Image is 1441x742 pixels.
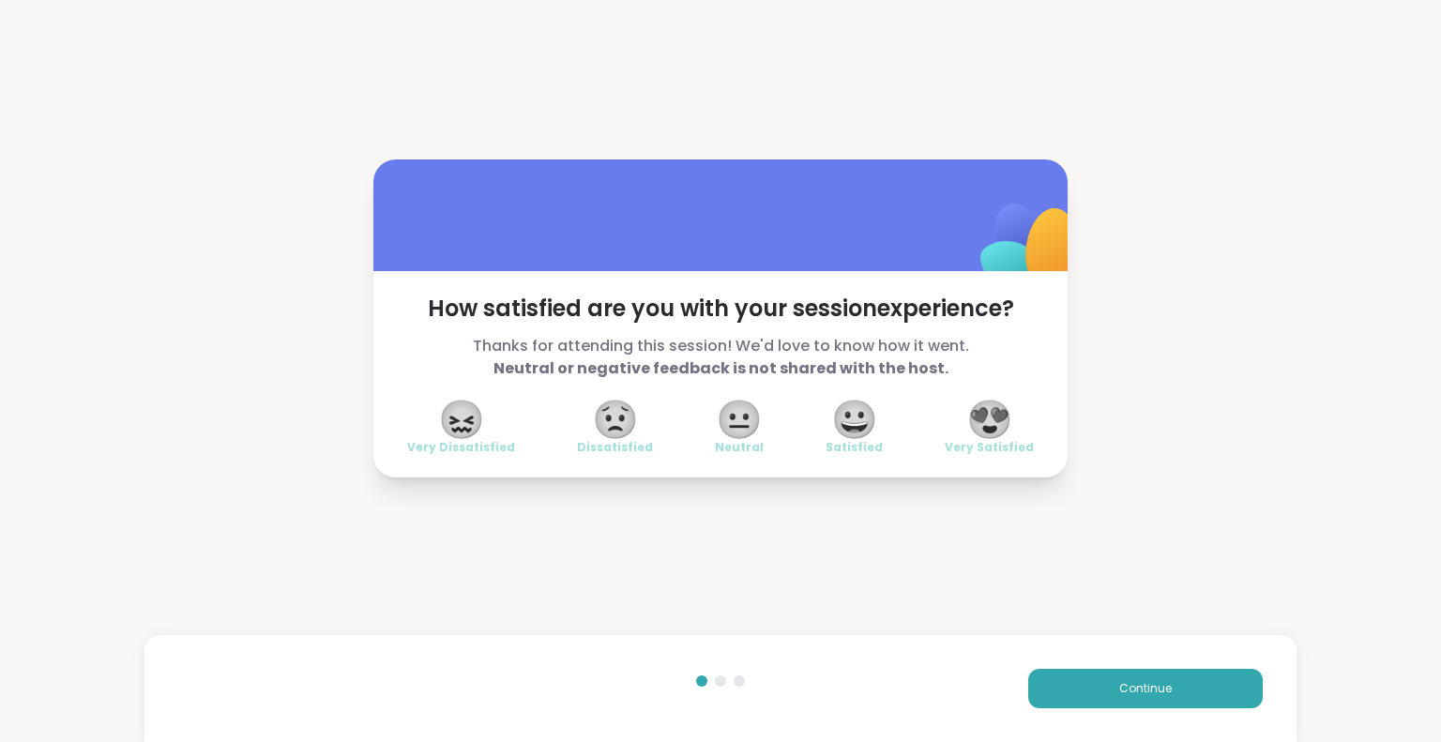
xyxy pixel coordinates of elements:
[577,440,653,455] span: Dissatisfied
[407,294,1034,324] span: How satisfied are you with your session experience?
[945,440,1034,455] span: Very Satisfied
[493,357,948,379] b: Neutral or negative feedback is not shared with the host.
[936,155,1123,341] img: ShareWell Logomark
[715,440,764,455] span: Neutral
[1028,669,1263,708] button: Continue
[966,402,1013,436] span: 😍
[716,402,763,436] span: 😐
[438,402,485,436] span: 😖
[407,440,515,455] span: Very Dissatisfied
[826,440,883,455] span: Satisfied
[831,402,878,436] span: 😀
[592,402,639,436] span: 😟
[407,335,1034,380] span: Thanks for attending this session! We'd love to know how it went.
[1119,680,1172,697] span: Continue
